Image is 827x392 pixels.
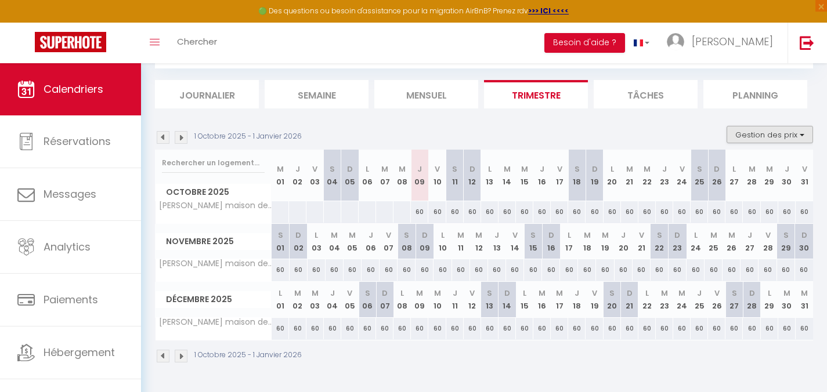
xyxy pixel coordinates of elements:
[747,230,752,241] abbr: J
[551,150,568,201] th: 17
[484,80,588,108] li: Trimestre
[376,318,393,339] div: 60
[783,288,790,299] abbr: M
[344,259,362,281] div: 60
[499,282,516,317] th: 14
[446,282,464,317] th: 11
[457,230,464,241] abbr: M
[656,150,673,201] th: 23
[544,33,625,53] button: Besoin d'aide ?
[416,224,434,259] th: 09
[411,150,428,201] th: 09
[308,224,326,259] th: 03
[475,230,482,241] abbr: M
[44,345,115,360] span: Hébergement
[796,318,813,339] div: 60
[331,230,338,241] abbr: M
[725,150,743,201] th: 27
[768,288,771,299] abbr: L
[523,288,526,299] abbr: L
[638,201,656,223] div: 60
[533,150,551,201] th: 16
[703,80,807,108] li: Planning
[533,201,551,223] div: 60
[506,224,524,259] th: 14
[470,164,475,175] abbr: D
[344,224,362,259] th: 05
[674,230,680,241] abbr: D
[796,201,813,223] div: 60
[723,259,741,281] div: 60
[528,6,569,16] a: >>> ICI <<<<
[778,318,796,339] div: 60
[743,318,760,339] div: 60
[728,230,735,241] abbr: M
[400,288,404,299] abbr: L
[294,288,301,299] abbr: M
[621,282,638,317] th: 21
[446,318,464,339] div: 60
[673,201,691,223] div: 60
[743,282,760,317] th: 28
[324,150,341,201] th: 04
[586,150,603,201] th: 19
[506,259,524,281] div: 60
[596,224,614,259] th: 19
[542,224,560,259] th: 16
[692,34,773,49] span: [PERSON_NAME]
[568,201,586,223] div: 60
[578,224,596,259] th: 18
[796,150,813,201] th: 31
[524,224,542,259] th: 15
[362,259,380,281] div: 60
[533,318,551,339] div: 60
[446,201,464,223] div: 60
[638,150,656,201] th: 22
[272,224,290,259] th: 01
[723,224,741,259] th: 26
[801,288,808,299] abbr: M
[157,259,273,268] span: [PERSON_NAME] maison de village en pierre
[687,224,705,259] th: 24
[521,164,528,175] abbr: M
[568,230,571,241] abbr: L
[44,82,103,96] span: Calendriers
[656,282,673,317] th: 23
[481,282,499,317] th: 13
[393,282,411,317] th: 08
[633,224,651,259] th: 21
[691,282,708,317] th: 25
[759,224,777,259] th: 28
[289,318,306,339] div: 60
[766,164,773,175] abbr: M
[592,288,597,299] abbr: V
[452,164,457,175] abbr: S
[777,259,795,281] div: 60
[399,164,406,175] abbr: M
[376,150,393,201] th: 07
[604,201,621,223] div: 60
[621,150,638,201] th: 21
[725,318,743,339] div: 60
[504,288,510,299] abbr: D
[156,233,271,250] span: Novembre 2025
[464,318,481,339] div: 60
[759,259,777,281] div: 60
[777,224,795,259] th: 29
[710,230,717,241] abbr: M
[324,282,341,317] th: 04
[673,150,691,201] th: 24
[602,230,609,241] abbr: M
[785,164,789,175] abbr: J
[290,224,308,259] th: 02
[673,282,691,317] th: 24
[381,164,388,175] abbr: M
[44,134,111,148] span: Réservations
[604,282,621,317] th: 20
[575,164,580,175] abbr: S
[295,230,301,241] abbr: D
[326,224,344,259] th: 04
[638,318,656,339] div: 60
[761,282,778,317] th: 29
